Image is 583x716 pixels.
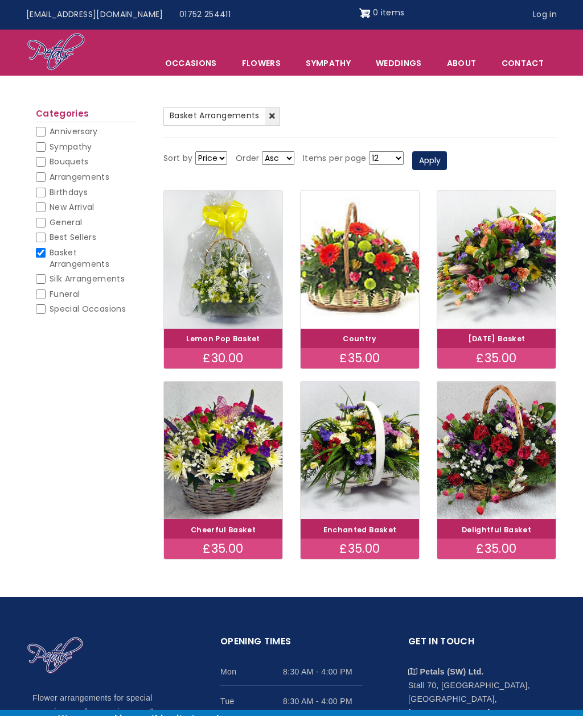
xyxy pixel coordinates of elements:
div: £35.00 [164,539,282,559]
span: Arrangements [50,171,109,183]
span: New Arrival [50,201,95,213]
img: Cheerful Basket [164,382,282,520]
strong: Petals (SW) Ltd. [420,667,484,676]
a: Shopping cart 0 items [359,4,405,22]
img: Delightful Basket [437,382,556,520]
a: About [435,51,488,75]
h2: Categories [36,109,137,122]
a: 01752 254411 [171,4,239,26]
span: 8:30 AM - 4:00 PM [283,694,363,708]
span: 8:30 AM - 4:00 PM [283,665,363,678]
a: Cheerful Basket [191,525,256,535]
span: Basket Arrangements [170,110,260,121]
div: £35.00 [301,348,419,369]
span: General [50,217,82,228]
img: Home [27,636,84,675]
span: Birthdays [50,187,88,198]
a: [EMAIL_ADDRESS][DOMAIN_NAME] [18,4,171,26]
label: Order [236,152,260,165]
span: Funeral [50,288,80,300]
h2: Get in touch [408,634,551,656]
span: Basket Arrangements [50,247,109,270]
span: Weddings [364,51,434,75]
label: Items per page [303,152,367,165]
span: Anniversary [50,126,98,137]
span: Best Sellers [50,231,96,243]
label: Sort by [163,152,192,165]
span: Occasions [153,51,229,75]
span: Bouquets [50,156,89,167]
button: Apply [412,151,447,171]
a: Flowers [230,51,293,75]
a: Delightful Basket [462,525,531,535]
span: Silk Arrangements [50,273,125,284]
div: £35.00 [437,539,556,559]
span: Sympathy [50,141,92,152]
img: Home [27,32,85,72]
div: £35.00 [301,539,419,559]
img: Country [301,191,419,329]
a: Basket Arrangements [163,107,280,126]
a: Country [343,334,376,343]
a: Sympathy [294,51,363,75]
li: Mon [220,656,363,686]
h2: Opening Times [220,634,363,656]
a: Lemon Pop Basket [186,334,260,343]
img: Carnival Basket [437,191,556,329]
a: Enchanted Basket [323,525,397,535]
span: 0 items [373,7,404,18]
span: Special Occasions [50,303,126,314]
div: £35.00 [437,348,556,369]
li: Tue [220,686,363,715]
img: Enchanted Basket [301,382,419,520]
img: Shopping cart [359,4,371,22]
img: Lemon Pop Basket [164,191,282,329]
a: [DATE] Basket [468,334,525,343]
a: Contact [490,51,556,75]
a: Log in [525,4,565,26]
div: £30.00 [164,348,282,369]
